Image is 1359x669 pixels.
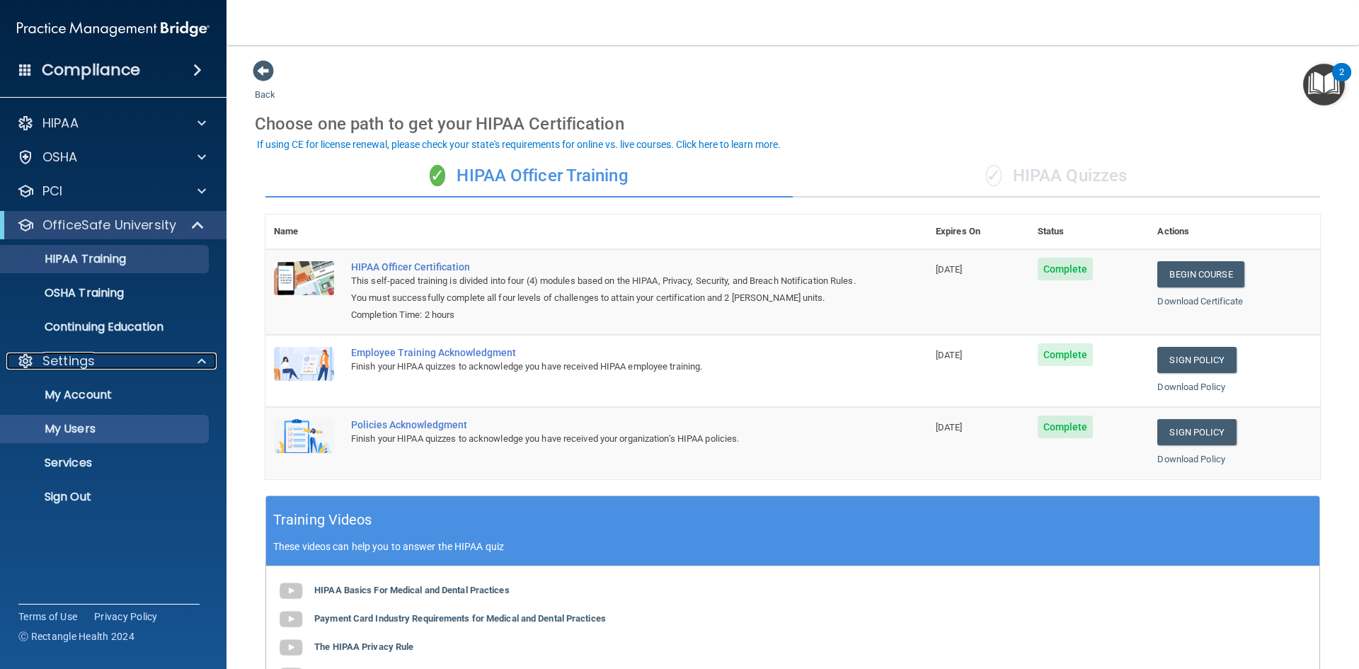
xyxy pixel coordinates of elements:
p: Continuing Education [9,320,202,334]
a: Begin Course [1157,261,1244,287]
div: HIPAA Officer Training [265,155,793,198]
h5: Training Videos [273,508,372,532]
p: HIPAA [42,115,79,132]
p: My Account [9,388,202,402]
h4: Compliance [42,60,140,80]
span: [DATE] [936,350,963,360]
button: Open Resource Center, 2 new notifications [1303,64,1345,105]
p: OSHA [42,149,78,166]
div: This self-paced training is divided into four (4) modules based on the HIPAA, Privacy, Security, ... [351,273,856,307]
b: Payment Card Industry Requirements for Medical and Dental Practices [314,613,606,624]
span: [DATE] [936,264,963,275]
div: Policies Acknowledgment [351,419,856,430]
a: HIPAA [17,115,206,132]
span: Complete [1038,258,1094,280]
img: gray_youtube_icon.38fcd6cc.png [277,634,305,662]
a: Sign Policy [1157,419,1236,445]
div: HIPAA Quizzes [793,155,1320,198]
th: Status [1029,215,1149,249]
th: Expires On [927,215,1029,249]
th: Name [265,215,343,249]
div: Choose one path to get your HIPAA Certification [255,103,1331,144]
a: OSHA [17,149,206,166]
div: 2 [1339,72,1344,91]
span: Ⓒ Rectangle Health 2024 [18,629,134,644]
a: Settings [17,353,206,370]
button: If using CE for license renewal, please check your state's requirements for online vs. live cours... [255,137,783,151]
span: Complete [1038,416,1094,438]
span: Complete [1038,343,1094,366]
a: Download Policy [1157,382,1225,392]
th: Actions [1149,215,1320,249]
div: Completion Time: 2 hours [351,307,856,324]
p: HIPAA Training [9,252,126,266]
p: Services [9,456,202,470]
a: Back [255,72,275,100]
span: ✓ [430,165,445,186]
span: ✓ [986,165,1002,186]
p: Settings [42,353,95,370]
img: PMB logo [17,15,210,43]
a: Privacy Policy [94,610,158,624]
a: HIPAA Officer Certification [351,261,856,273]
a: OfficeSafe University [17,217,205,234]
div: Finish your HIPAA quizzes to acknowledge you have received HIPAA employee training. [351,358,856,375]
p: PCI [42,183,62,200]
b: The HIPAA Privacy Rule [314,641,413,652]
p: My Users [9,422,202,436]
b: HIPAA Basics For Medical and Dental Practices [314,585,510,595]
img: gray_youtube_icon.38fcd6cc.png [277,605,305,634]
p: Sign Out [9,490,202,504]
a: Terms of Use [18,610,77,624]
span: [DATE] [936,422,963,433]
img: gray_youtube_icon.38fcd6cc.png [277,577,305,605]
a: PCI [17,183,206,200]
p: OfficeSafe University [42,217,176,234]
div: Finish your HIPAA quizzes to acknowledge you have received your organization’s HIPAA policies. [351,430,856,447]
div: If using CE for license renewal, please check your state's requirements for online vs. live cours... [257,139,781,149]
div: Employee Training Acknowledgment [351,347,856,358]
p: OSHA Training [9,286,124,300]
a: Download Certificate [1157,296,1243,307]
p: These videos can help you to answer the HIPAA quiz [273,541,1312,552]
a: Sign Policy [1157,347,1236,373]
a: Download Policy [1157,454,1225,464]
